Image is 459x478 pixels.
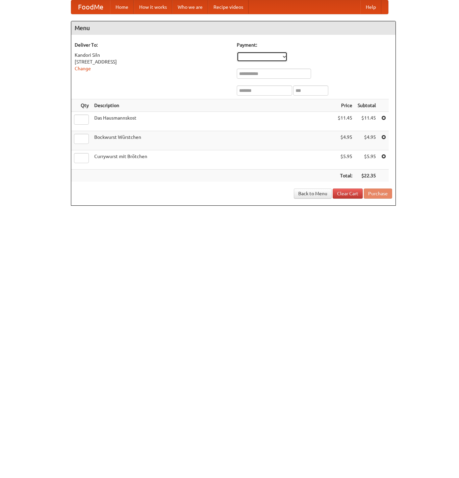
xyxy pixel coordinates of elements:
a: How it works [134,0,172,14]
h5: Payment: [237,42,392,48]
h4: Menu [71,21,396,35]
td: Bockwurst Würstchen [92,131,335,150]
h5: Deliver To: [75,42,230,48]
th: Total: [335,170,355,182]
a: Back to Menu [294,188,332,199]
a: Who we are [172,0,208,14]
div: [STREET_ADDRESS] [75,58,230,65]
td: $4.95 [355,131,379,150]
button: Purchase [364,188,392,199]
td: $5.95 [335,150,355,170]
td: $5.95 [355,150,379,170]
a: Recipe videos [208,0,249,14]
a: Clear Cart [333,188,363,199]
a: FoodMe [71,0,110,14]
td: Das Hausmannskost [92,112,335,131]
a: Change [75,66,91,71]
th: $22.35 [355,170,379,182]
th: Subtotal [355,99,379,112]
th: Description [92,99,335,112]
td: $11.45 [335,112,355,131]
td: $11.45 [355,112,379,131]
a: Help [360,0,381,14]
th: Qty [71,99,92,112]
div: Kandori Siln [75,52,230,58]
td: $4.95 [335,131,355,150]
th: Price [335,99,355,112]
a: Home [110,0,134,14]
td: Currywurst mit Brötchen [92,150,335,170]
